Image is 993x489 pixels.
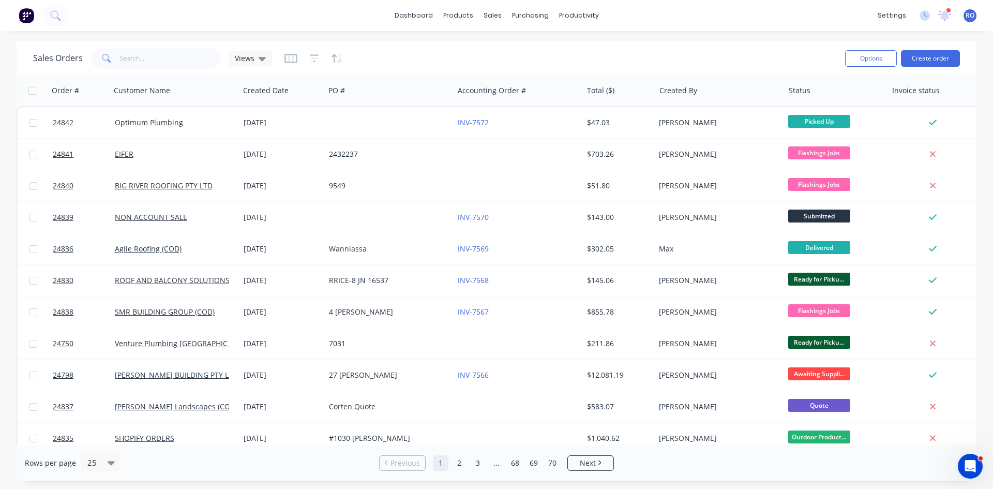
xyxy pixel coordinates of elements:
span: Awaiting Suppli... [788,367,850,380]
div: [PERSON_NAME] [659,402,774,412]
a: Agile Roofing (COD) [115,244,182,254]
span: 24837 [53,402,73,412]
a: BIG RIVER ROOFING PTY LTD [115,181,213,190]
a: Page 1 is your current page [433,455,448,471]
div: 9549 [329,181,444,191]
a: 24842 [53,107,115,138]
a: 24835 [53,423,115,454]
div: Invoice status [892,85,940,96]
div: [DATE] [244,370,321,380]
a: INV-7567 [458,307,489,317]
input: Search... [120,48,221,69]
span: Outdoor Product... [788,431,850,443]
div: [PERSON_NAME] [659,433,774,443]
div: $145.06 [587,275,648,286]
div: $143.00 [587,212,648,223]
a: 24836 [53,233,115,264]
div: [DATE] [244,433,321,443]
a: Venture Plumbing [GEOGRAPHIC_DATA] [115,338,251,348]
div: $1,040.62 [587,433,648,443]
a: INV-7566 [458,370,489,380]
a: 24838 [53,297,115,328]
a: Page 2 [452,455,467,471]
span: Rows per page [25,458,76,468]
div: 2432237 [329,149,444,159]
a: INV-7572 [458,117,489,127]
div: [PERSON_NAME] [659,117,774,128]
a: INV-7568 [458,275,489,285]
div: [DATE] [244,244,321,254]
span: Picked Up [788,115,850,128]
div: [DATE] [244,212,321,223]
div: $51.80 [587,181,648,191]
div: 4 [PERSON_NAME] [329,307,444,317]
span: 24836 [53,244,73,254]
button: Options [845,50,897,67]
div: Status [789,85,810,96]
a: Page 70 [545,455,560,471]
div: [DATE] [244,275,321,286]
a: Optimum Plumbing [115,117,183,127]
img: Factory [19,8,34,23]
a: ROOF AND BALCONY SOLUTIONS [115,275,230,285]
div: settings [872,8,911,23]
div: purchasing [507,8,554,23]
iframe: Intercom live chat [958,454,983,479]
span: Views [235,53,254,64]
span: Ready for Picku... [788,273,850,286]
div: [PERSON_NAME] [659,212,774,223]
div: [DATE] [244,117,321,128]
a: Page 3 [470,455,486,471]
a: 24837 [53,391,115,422]
span: 24830 [53,275,73,286]
div: [PERSON_NAME] [659,275,774,286]
a: SHOPIFY ORDERS [115,433,174,443]
a: 24798 [53,360,115,391]
span: Submitted [788,210,850,223]
div: 7031 [329,338,444,349]
div: [PERSON_NAME] [659,307,774,317]
div: [PERSON_NAME] [659,338,774,349]
a: 24830 [53,265,115,296]
span: Previous [390,458,420,468]
div: PO # [328,85,345,96]
div: #1030 [PERSON_NAME] [329,433,444,443]
span: 24839 [53,212,73,223]
div: Wanniassa [329,244,444,254]
a: EIFER [115,149,133,159]
div: 27 [PERSON_NAME] [329,370,444,380]
a: INV-7569 [458,244,489,254]
a: Page 69 [526,455,541,471]
span: Flashings Jobs [788,304,850,317]
div: Total ($) [587,85,614,96]
a: Page 68 [507,455,523,471]
a: [PERSON_NAME] Landscapes (COD) [115,402,237,411]
span: Delivered [788,241,850,254]
span: 24838 [53,307,73,317]
div: [DATE] [244,402,321,412]
span: Ready for Picku... [788,336,850,349]
div: $855.78 [587,307,648,317]
div: $211.86 [587,338,648,349]
a: 24750 [53,328,115,359]
a: NON ACCOUNT SALE [115,212,187,222]
div: $47.03 [587,117,648,128]
div: [DATE] [244,149,321,159]
button: Create order [901,50,960,67]
ul: Pagination [375,455,618,471]
div: [DATE] [244,181,321,191]
a: Previous page [380,458,425,468]
div: [DATE] [244,307,321,317]
a: 24840 [53,170,115,201]
div: Created By [659,85,697,96]
div: Customer Name [114,85,170,96]
span: 24750 [53,338,73,349]
a: SMR BUILDING GROUP (COD) [115,307,215,317]
span: 24835 [53,433,73,443]
div: $703.26 [587,149,648,159]
div: $12,081.19 [587,370,648,380]
div: $583.07 [587,402,648,412]
span: Next [580,458,596,468]
div: Max [659,244,774,254]
div: $302.05 [587,244,648,254]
